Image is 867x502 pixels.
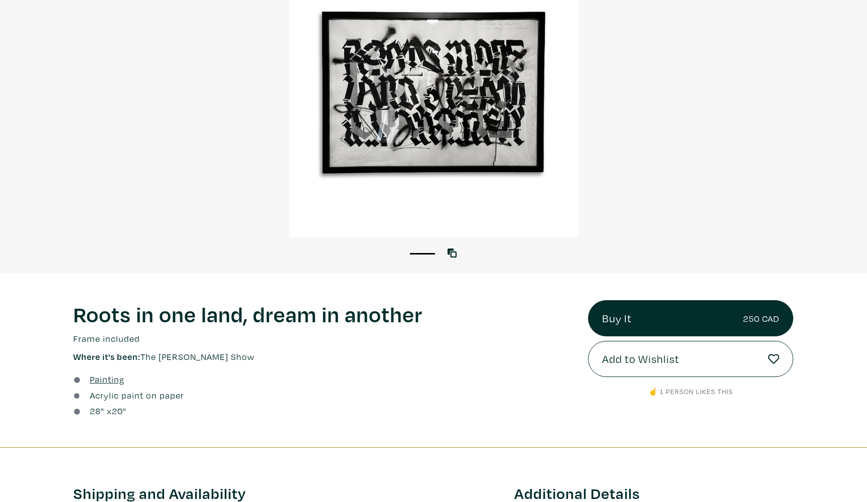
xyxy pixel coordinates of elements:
[73,350,573,363] p: The [PERSON_NAME] Show
[743,312,779,325] small: 250 CAD
[90,389,184,402] a: Acrylic paint on paper
[90,404,126,418] div: " x "
[73,351,140,362] span: Where it's been:
[73,332,573,345] p: Frame included
[90,372,124,386] a: Painting
[90,373,124,385] u: Painting
[588,341,794,377] button: Add to Wishlist
[90,405,101,417] span: 28
[73,300,573,327] h1: Roots in one land, dream in another
[588,300,794,336] a: Buy It250 CAD
[410,253,435,255] button: 1 of 1
[602,350,679,367] span: Add to Wishlist
[588,386,794,397] p: ☝️ 1 person likes this
[112,405,123,417] span: 20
